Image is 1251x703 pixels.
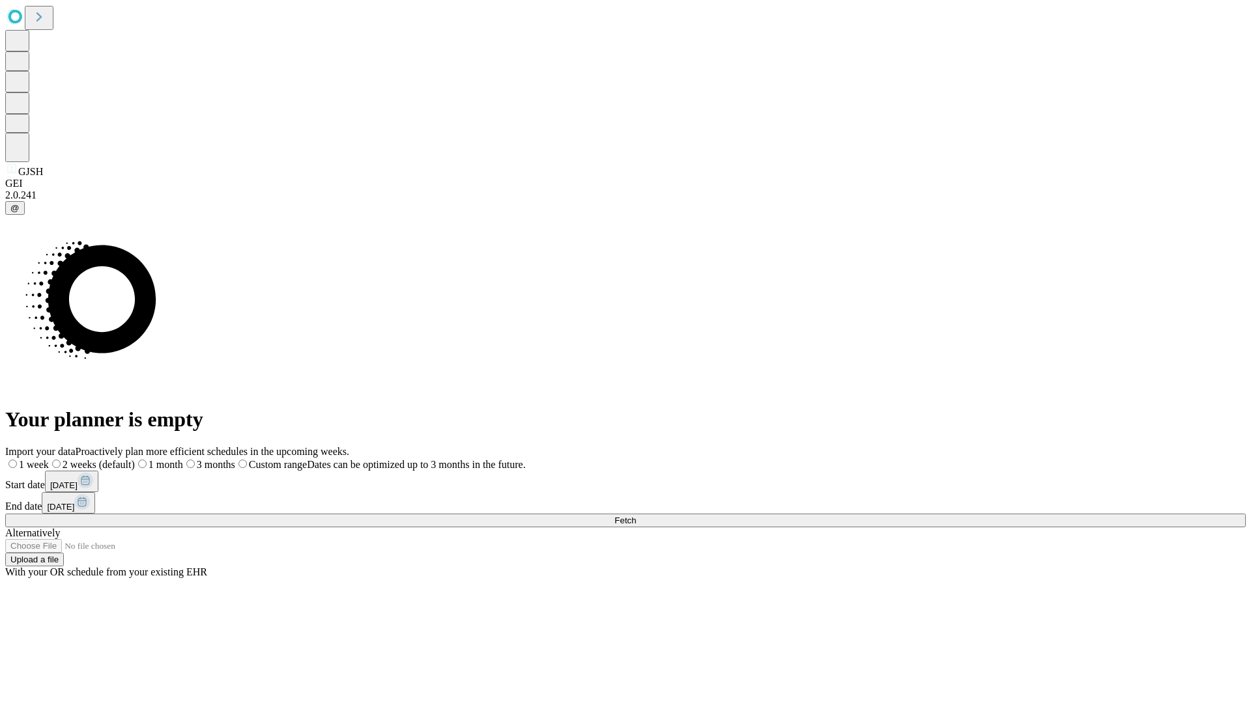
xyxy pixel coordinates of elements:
span: 1 month [149,459,183,470]
span: Dates can be optimized up to 3 months in the future. [307,459,525,470]
span: With your OR schedule from your existing EHR [5,566,207,577]
span: Custom range [249,459,307,470]
span: 3 months [197,459,235,470]
button: [DATE] [42,492,95,514]
input: 2 weeks (default) [52,460,61,468]
div: 2.0.241 [5,189,1246,201]
button: Fetch [5,514,1246,527]
button: @ [5,201,25,215]
span: Fetch [614,516,636,525]
input: 1 month [138,460,147,468]
span: Alternatively [5,527,60,538]
span: GJSH [18,166,43,177]
div: GEI [5,178,1246,189]
span: Import your data [5,446,76,457]
span: [DATE] [50,480,78,490]
input: 3 months [186,460,195,468]
span: 2 weeks (default) [63,459,135,470]
input: 1 week [8,460,17,468]
span: @ [10,203,20,213]
span: 1 week [19,459,49,470]
h1: Your planner is empty [5,407,1246,432]
button: Upload a file [5,553,64,566]
span: [DATE] [47,502,74,512]
span: Proactively plan more efficient schedules in the upcoming weeks. [76,446,349,457]
div: Start date [5,471,1246,492]
button: [DATE] [45,471,98,492]
input: Custom rangeDates can be optimized up to 3 months in the future. [238,460,247,468]
div: End date [5,492,1246,514]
